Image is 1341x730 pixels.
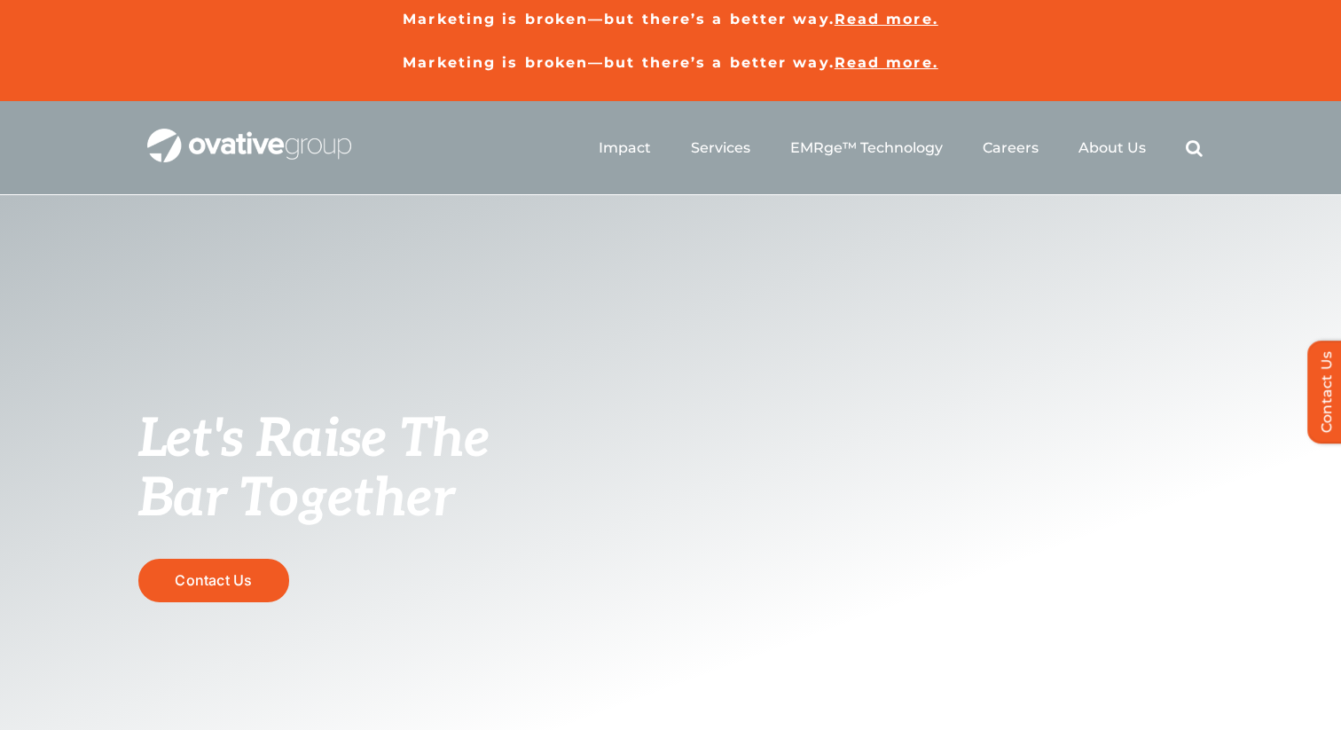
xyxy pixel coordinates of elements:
[138,559,289,602] a: Contact Us
[138,408,490,472] span: Let's Raise The
[147,127,351,144] a: OG_Full_horizontal_WHT
[138,467,454,531] span: Bar Together
[403,11,835,27] a: Marketing is broken—but there’s a better way.
[1186,139,1203,157] a: Search
[599,120,1203,177] nav: Menu
[835,11,938,27] a: Read more.
[175,572,252,589] span: Contact Us
[790,139,943,157] a: EMRge™ Technology
[835,54,938,71] a: Read more.
[1078,139,1146,157] a: About Us
[983,139,1039,157] a: Careers
[691,139,750,157] a: Services
[599,139,651,157] a: Impact
[403,54,835,71] a: Marketing is broken—but there’s a better way.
